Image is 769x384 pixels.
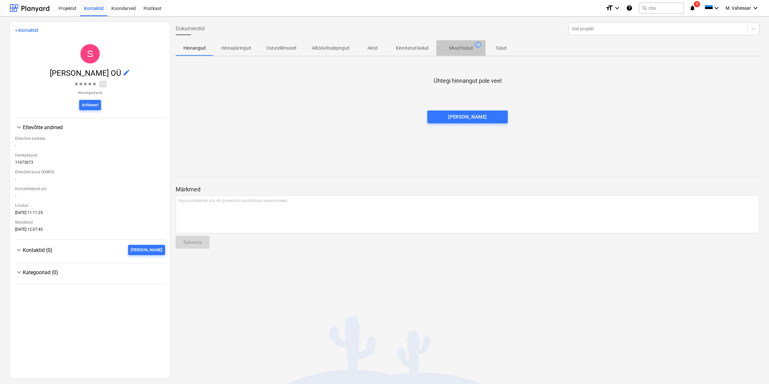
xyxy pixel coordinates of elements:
[613,4,621,12] i: keyboard_arrow_down
[15,134,165,143] div: Ettevõtte aadress
[493,45,509,52] p: Tulud
[83,80,88,88] span: ★
[15,246,23,254] span: keyboard_arrow_down
[365,45,380,52] p: Aktid
[15,143,165,150] div: -
[221,45,251,52] p: Hinnapäringud
[50,69,123,78] span: [PERSON_NAME] OÜ
[15,150,165,160] div: Hankijakood
[434,77,502,85] p: Ühtegi hinnangut pole veel
[92,80,97,88] span: ★
[639,3,684,14] button: Otsi
[80,44,100,63] div: Stroman
[448,113,487,121] div: [PERSON_NAME]
[183,45,206,52] p: Hinnangud
[15,227,165,234] div: [DATE] 12:07:45
[15,123,165,131] div: Ettevõtte andmed
[15,245,165,255] div: Kontaktid (0)[PERSON_NAME]
[642,5,647,11] span: search
[15,123,23,131] span: keyboard_arrow_down
[74,91,107,95] p: Hinnanguid pole
[79,80,83,88] span: ★
[15,201,165,210] div: Loodud
[15,177,165,184] div: -
[128,245,165,255] button: [PERSON_NAME]
[82,101,98,109] div: Arhiveeri
[74,80,79,88] span: ★
[99,81,107,87] span: 0,0
[694,1,700,7] span: 1
[131,246,162,254] div: [PERSON_NAME]
[23,269,165,275] div: Kategooriad (0)
[23,124,165,130] div: Ettevõtte andmed
[176,25,205,33] span: Dokumendid
[79,100,101,110] button: Arhiveeri
[606,4,613,12] i: format_size
[15,268,23,276] span: keyboard_arrow_down
[15,255,165,258] div: Kontaktid (0)[PERSON_NAME]
[626,4,633,12] i: Abikeskus
[449,45,473,52] p: Muud kulud
[123,69,130,76] span: edit
[87,48,93,59] span: S
[689,4,696,12] i: notifications
[713,4,720,12] i: keyboard_arrow_down
[15,28,38,33] a: < Kontaktid
[15,210,165,217] div: [DATE] 11:11:25
[176,186,759,193] p: Märkmed
[474,42,481,48] span: 16
[15,217,165,227] div: Muudetud
[752,4,759,12] i: keyboard_arrow_down
[15,276,165,279] div: Kategooriad (0)
[88,80,92,88] span: ★
[23,247,52,253] span: Kontaktid (0)
[427,110,508,123] button: [PERSON_NAME]
[15,268,165,276] div: Kategooriad (0)
[266,45,296,52] p: Ostutellimused
[15,167,165,177] div: Ettevõtte kood (KMKR)
[726,5,751,11] span: M. Vahesaar
[396,45,429,52] p: Kinnitatud kulud
[312,45,349,52] p: Alltöövõtulepingud
[15,194,165,201] div: -
[15,131,165,234] div: Ettevõtte andmed
[15,160,165,167] div: 11673073
[15,184,165,194] div: Kontaktisikute arv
